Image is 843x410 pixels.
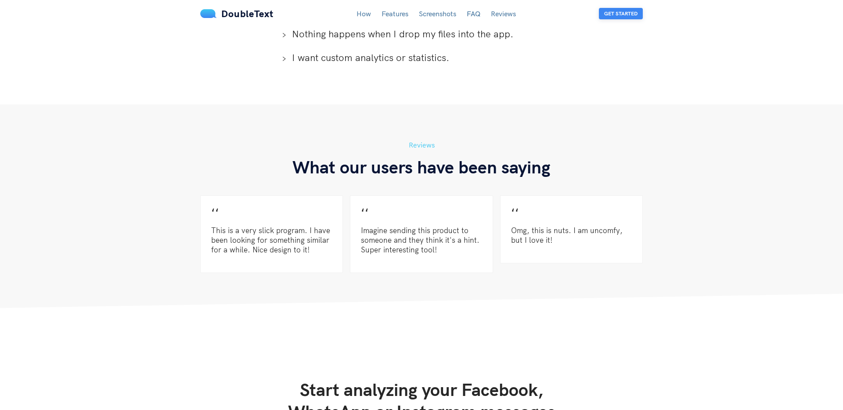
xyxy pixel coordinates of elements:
span: Nothing happens when I drop my files into the app. [292,27,562,40]
a: Reviews [491,9,516,18]
span: right [281,56,287,61]
h5: Reviews [200,140,643,151]
a: Features [382,9,408,18]
span: DoubleText [221,7,274,20]
div: Nothing happens when I drop my files into the app. [274,22,569,46]
a: DoubleText [200,7,274,20]
div: I want custom analytics or statistics. [274,46,569,69]
span: I want custom analytics or statistics. [292,51,562,64]
button: Get Started [599,8,643,19]
a: How [357,9,371,18]
span: Start analyzing your Facebook, [300,378,543,400]
p: Imagine sending this product to someone and they think it's a hint. Super interesting tool! [361,226,482,255]
h4: ʻʻ [211,206,332,219]
h3: What our users have been saying [200,156,643,178]
h4: ʻʻ [511,206,632,219]
p: Omg, this is nuts. I am uncomfy, but I love it! [511,226,632,245]
h4: ʻʻ [361,206,482,219]
a: FAQ [467,9,480,18]
span: right [281,32,287,38]
a: Screenshots [419,9,456,18]
img: mS3x8y1f88AAAAABJRU5ErkJggg== [200,9,217,18]
p: This is a very slick program. I have been looking for something similar for a while. Nice design ... [211,226,332,255]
